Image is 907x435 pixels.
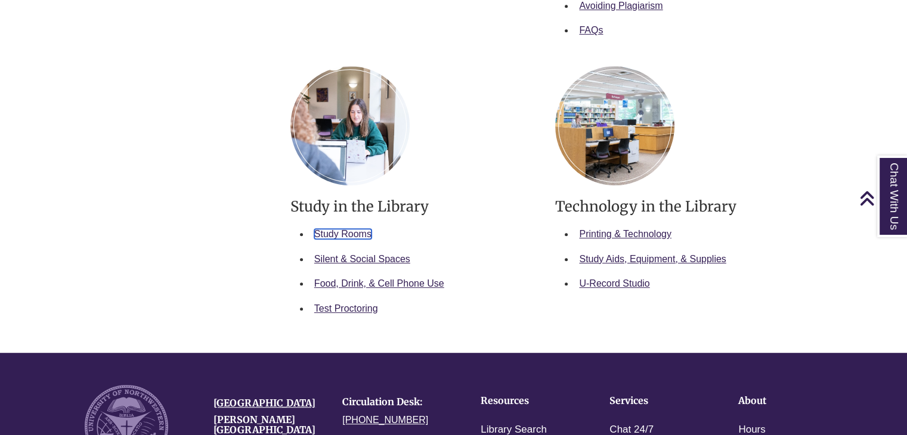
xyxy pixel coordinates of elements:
h4: Services [609,396,701,406]
a: Avoiding Plagiarism [579,1,663,11]
a: Back to Top [859,190,904,206]
h4: Circulation Desk: [342,397,453,408]
a: Test Proctoring [314,303,378,313]
a: Silent & Social Spaces [314,254,410,264]
h3: Study in the Library [290,197,538,216]
a: [PHONE_NUMBER] [342,415,428,425]
a: FAQs [579,25,603,35]
h3: Technology in the Library [555,197,803,216]
h4: Resources [481,396,572,406]
a: Study Aids, Equipment, & Supplies [579,254,726,264]
a: Food, Drink, & Cell Phone Use [314,278,444,288]
h4: About [738,396,830,406]
a: Printing & Technology [579,229,671,239]
a: Study Rooms [314,229,372,239]
a: U-Record Studio [579,278,649,288]
a: [GEOGRAPHIC_DATA] [213,397,315,409]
